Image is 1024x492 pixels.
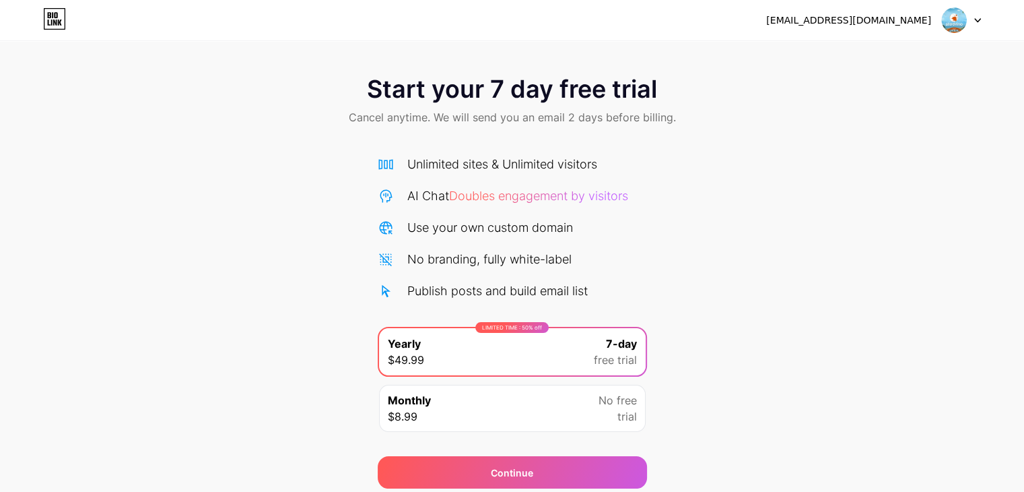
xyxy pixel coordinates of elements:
div: AI Chat [407,187,628,205]
span: free trial [594,352,637,368]
span: $49.99 [388,352,424,368]
span: Start your 7 day free trial [367,75,657,102]
span: Yearly [388,336,421,352]
div: Continue [491,466,533,480]
div: Unlimited sites & Unlimited visitors [407,155,597,173]
span: Doubles engagement by visitors [449,189,628,203]
div: Publish posts and build email list [407,282,588,300]
span: trial [617,408,637,425]
span: 7-day [606,336,637,352]
img: Moustafa Mamdouh [941,7,967,33]
div: Use your own custom domain [407,218,573,237]
div: LIMITED TIME : 50% off [475,322,549,333]
span: Monthly [388,392,431,408]
div: [EMAIL_ADDRESS][DOMAIN_NAME] [766,13,931,28]
span: $8.99 [388,408,417,425]
div: No branding, fully white-label [407,250,572,268]
span: Cancel anytime. We will send you an email 2 days before billing. [349,109,676,125]
span: No free [599,392,637,408]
